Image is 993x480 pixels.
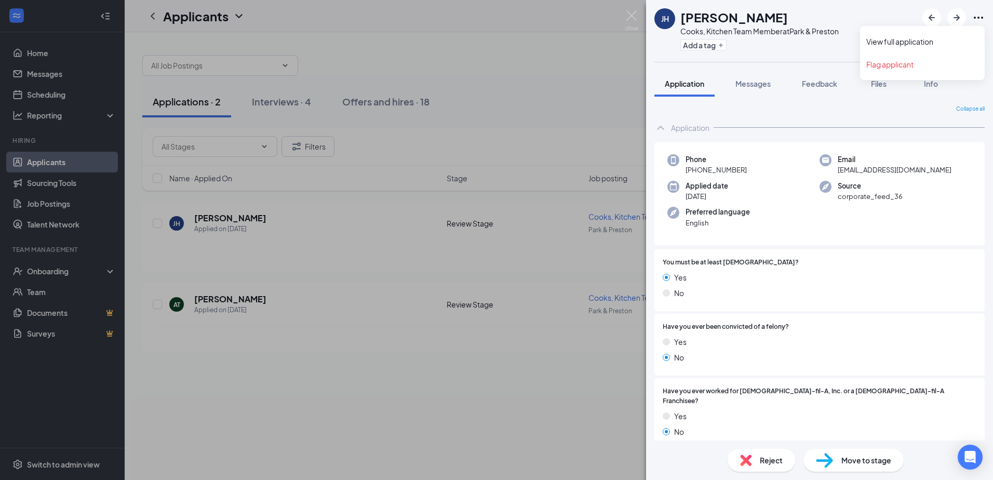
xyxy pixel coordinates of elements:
[841,455,891,466] span: Move to stage
[674,287,684,299] span: No
[654,122,667,134] svg: ChevronUp
[760,455,783,466] span: Reject
[925,11,938,24] svg: ArrowLeftNew
[802,79,837,88] span: Feedback
[866,36,978,47] a: View full application
[663,386,976,406] span: Have you ever worked for [DEMOGRAPHIC_DATA]-fil-A, Inc. or a [DEMOGRAPHIC_DATA]-fil-A Franchisee?
[663,258,799,268] span: You must be at least [DEMOGRAPHIC_DATA]?
[871,79,887,88] span: Files
[686,191,728,202] span: [DATE]
[674,336,687,348] span: Yes
[674,410,687,422] span: Yes
[718,42,724,48] svg: Plus
[680,26,839,36] div: Cooks, Kitchen Team Member at Park & Preston
[671,123,709,133] div: Application
[950,11,963,24] svg: ArrowRight
[686,165,747,175] span: [PHONE_NUMBER]
[686,154,747,165] span: Phone
[674,272,687,283] span: Yes
[838,154,951,165] span: Email
[838,191,903,202] span: corporate_feed_36
[838,165,951,175] span: [EMAIL_ADDRESS][DOMAIN_NAME]
[972,11,985,24] svg: Ellipses
[663,322,789,332] span: Have you ever been convicted of a felony?
[680,39,727,50] button: PlusAdd a tag
[838,181,903,191] span: Source
[924,79,938,88] span: Info
[735,79,771,88] span: Messages
[661,14,669,24] div: JH
[958,445,983,470] div: Open Intercom Messenger
[686,207,750,217] span: Preferred language
[674,426,684,437] span: No
[686,218,750,228] span: English
[665,79,704,88] span: Application
[922,8,941,27] button: ArrowLeftNew
[947,8,966,27] button: ArrowRight
[674,352,684,363] span: No
[956,105,985,113] span: Collapse all
[680,8,788,26] h1: [PERSON_NAME]
[686,181,728,191] span: Applied date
